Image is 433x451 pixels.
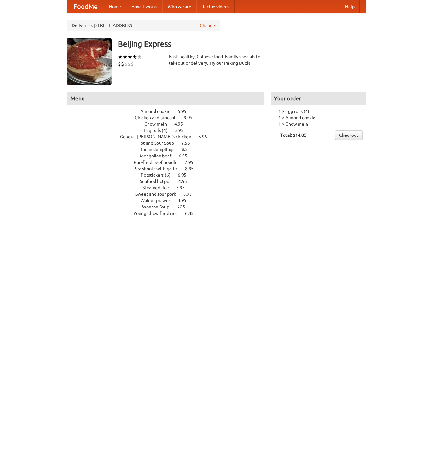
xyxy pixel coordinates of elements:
[175,128,190,133] span: 3.95
[280,133,307,138] b: Total: $14.85
[335,130,363,140] a: Checkout
[169,54,264,66] div: Fast, healthy, Chinese food. Family specials for takeout or delivery. Try our Peking Duck!
[178,172,193,178] span: 6.95
[135,192,204,197] a: Sweet and sour pork 6.95
[176,185,191,190] span: 5.95
[142,204,176,209] span: Wonton Soup
[185,166,200,171] span: 8.95
[179,153,194,158] span: 6.95
[182,147,194,152] span: 6.5
[141,198,177,203] span: Walnut prawns
[67,38,112,85] img: angular.jpg
[196,0,235,13] a: Recipe videos
[141,109,177,114] span: Almond cookie
[135,115,183,120] span: Chicken and broccoli
[142,185,197,190] a: Steamed rice 5.95
[139,147,199,152] a: Hunan dumplings 6.5
[144,128,195,133] a: Egg rolls (4) 3.95
[140,153,178,158] span: Mongolian beef
[183,192,198,197] span: 6.95
[162,0,196,13] a: Who we are
[118,54,123,61] li: ★
[131,61,134,68] li: $
[140,153,199,158] a: Mongolian beef 6.95
[140,179,199,184] a: Seafood hotpot 4.95
[120,134,198,139] span: General [PERSON_NAME]'s chicken
[274,114,363,121] li: 1 × Almond cookie
[174,121,189,127] span: 4.95
[142,204,197,209] a: Wonton Soup 6.25
[67,92,264,105] h4: Menu
[271,92,366,105] h4: Your order
[137,141,202,146] a: Hot and Sour Soup 7.55
[178,198,193,203] span: 4.95
[132,54,137,61] li: ★
[144,121,173,127] span: Chow mein
[340,0,360,13] a: Help
[274,121,363,127] li: 1 × Chow mein
[139,147,181,152] span: Hunan dumplings
[141,198,198,203] a: Walnut prawns 4.95
[134,211,184,216] span: Young Chow fried rice
[144,121,195,127] a: Chow mein 4.95
[137,141,180,146] span: Hot and Sour Soup
[142,185,175,190] span: Steamed rice
[184,115,199,120] span: 9.95
[118,38,366,50] h3: Beijing Express
[67,20,220,31] div: Deliver to: [STREET_ADDRESS]
[123,54,127,61] li: ★
[127,61,131,68] li: $
[141,109,198,114] a: Almond cookie 5.95
[134,166,184,171] span: Pea shoots with garlic
[274,108,363,114] li: 1 × Egg rolls (4)
[134,160,205,165] a: Pan-fried beef noodle 7.95
[181,141,196,146] span: 7.55
[140,179,177,184] span: Seafood hotpot
[134,160,184,165] span: Pan-fried beef noodle
[185,160,200,165] span: 7.95
[178,179,193,184] span: 4.95
[200,22,215,29] a: Change
[124,61,127,68] li: $
[67,0,104,13] a: FoodMe
[134,166,206,171] a: Pea shoots with garlic 8.95
[185,211,200,216] span: 6.45
[126,0,162,13] a: How it works
[177,204,191,209] span: 6.25
[141,172,177,178] span: Potstickers (6)
[141,172,198,178] a: Potstickers (6) 6.95
[104,0,126,13] a: Home
[121,61,124,68] li: $
[118,61,121,68] li: $
[178,109,193,114] span: 5.95
[135,115,204,120] a: Chicken and broccoli 9.95
[127,54,132,61] li: ★
[120,134,219,139] a: General [PERSON_NAME]'s chicken 5.95
[144,128,174,133] span: Egg rolls (4)
[134,211,206,216] a: Young Chow fried rice 6.45
[137,54,142,61] li: ★
[135,192,182,197] span: Sweet and sour pork
[198,134,213,139] span: 5.95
